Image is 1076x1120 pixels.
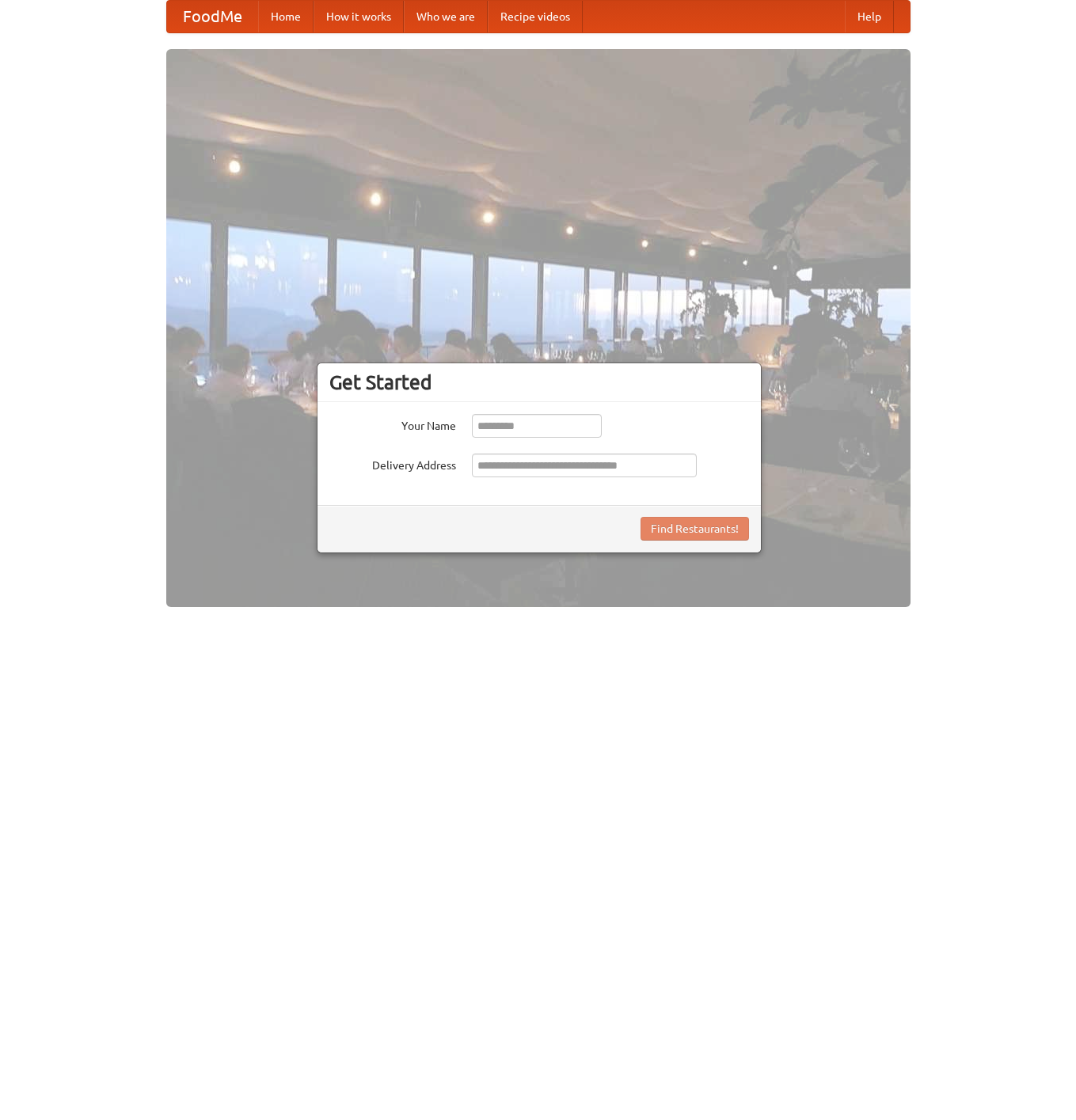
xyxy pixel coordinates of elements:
[641,517,749,541] button: Find Restaurants!
[329,454,456,473] label: Delivery Address
[845,1,894,32] a: Help
[329,370,749,394] h3: Get Started
[329,414,456,434] label: Your Name
[167,1,258,32] a: FoodMe
[488,1,583,32] a: Recipe videos
[314,1,404,32] a: How it works
[258,1,314,32] a: Home
[404,1,488,32] a: Who we are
